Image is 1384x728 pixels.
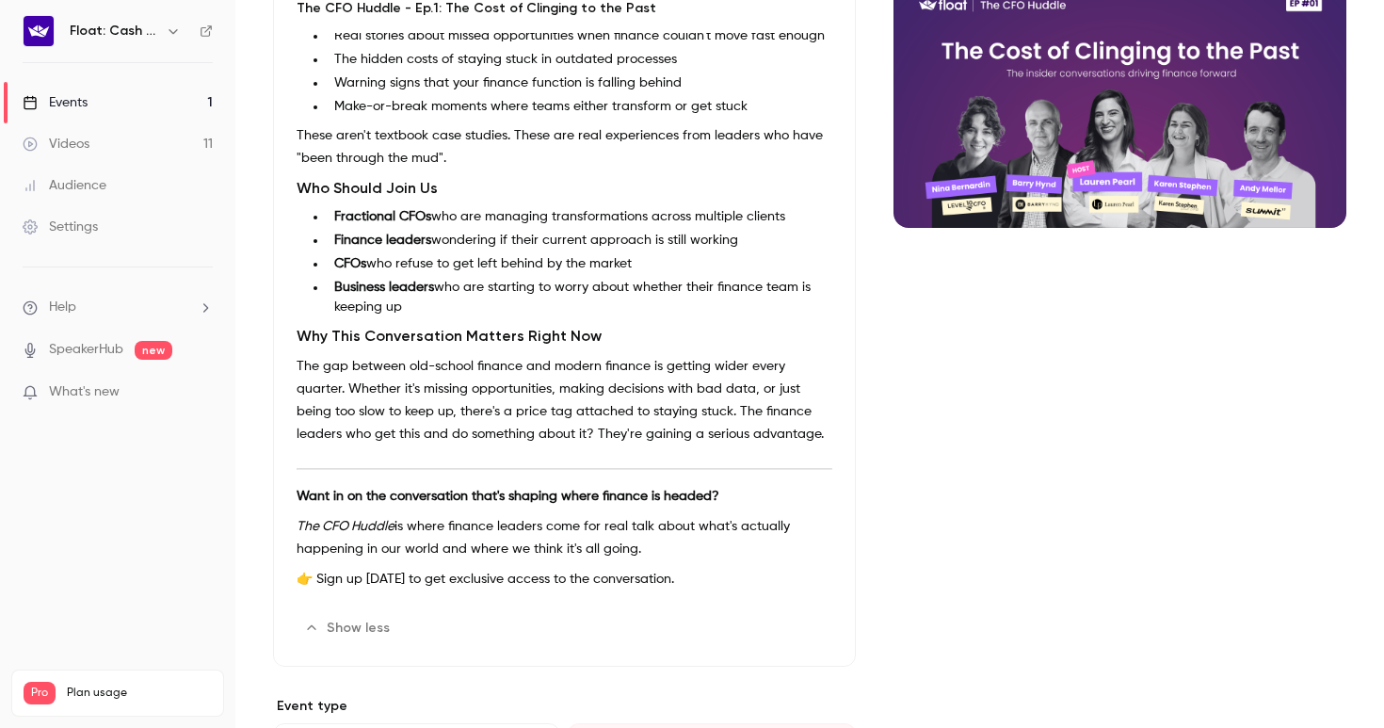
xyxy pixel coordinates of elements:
span: new [135,341,172,360]
h6: Float: Cash Flow Intelligence Series [70,22,158,40]
p: is where finance leaders come for real talk about what's actually happening in our world and wher... [297,515,832,560]
p: These aren't textbook case studies. These are real experiences from leaders who have "been throug... [297,124,832,170]
span: Help [49,298,76,317]
span: Plan usage [67,686,212,701]
em: The CFO Huddle [297,520,394,533]
li: Make-or-break moments where teams either transform or get stuck [327,97,832,117]
strong: Business leaders [334,281,434,294]
strong: Fractional CFOs [334,210,431,223]
img: Float: Cash Flow Intelligence Series [24,16,54,46]
h2: Who Should Join Us [297,177,832,200]
li: who are managing transformations across multiple clients [327,207,832,227]
li: Real stories about missed opportunities when finance couldn't move fast enough [327,26,832,46]
div: Videos [23,135,89,154]
li: help-dropdown-opener [23,298,213,317]
p: 👉 Sign up [DATE] to get exclusive access to the conversation. [297,568,832,590]
h2: Why This Conversation Matters Right Now [297,325,832,348]
button: Show less [297,613,401,643]
li: Warning signs that your finance function is falling behind [327,73,832,93]
span: Pro [24,682,56,704]
p: The gap between old-school finance and modern finance is getting wider every quarter. Whether it'... [297,355,832,445]
div: Events [23,93,88,112]
span: What's new [49,382,120,402]
strong: Finance leaders [334,234,431,247]
li: who refuse to get left behind by the market [327,254,832,274]
strong: CFOs [334,257,366,270]
li: who are starting to worry about whether their finance team is keeping up [327,278,832,317]
strong: Want in on the conversation that's shaping where finance is headed? [297,490,719,503]
li: wondering if their current approach is still working [327,231,832,251]
div: Audience [23,176,106,195]
p: Event type [273,697,856,716]
a: SpeakerHub [49,340,123,360]
div: Settings [23,218,98,236]
li: The hidden costs of staying stuck in outdated processes [327,50,832,70]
